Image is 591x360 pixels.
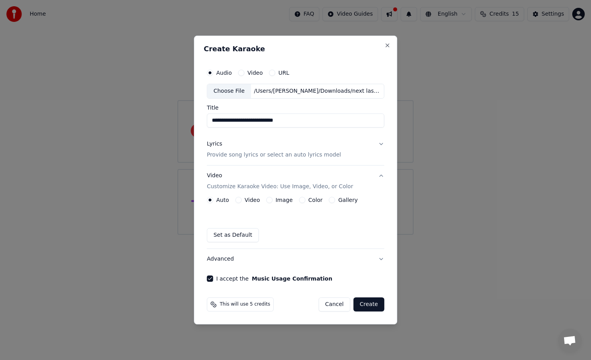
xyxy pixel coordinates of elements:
[207,105,384,110] label: Title
[216,70,232,76] label: Audio
[204,45,387,52] h2: Create Karaoke
[252,276,332,281] button: I accept the
[207,166,384,197] button: VideoCustomize Karaoke Video: Use Image, Video, or Color
[220,301,270,308] span: This will use 5 credits
[216,276,332,281] label: I accept the
[207,140,222,148] div: Lyrics
[278,70,289,76] label: URL
[319,297,350,311] button: Cancel
[338,197,358,203] label: Gallery
[207,249,384,269] button: Advanced
[216,197,229,203] label: Auto
[353,297,384,311] button: Create
[245,197,260,203] label: Video
[207,134,384,165] button: LyricsProvide song lyrics or select an auto lyrics model
[247,70,263,76] label: Video
[308,197,323,203] label: Color
[276,197,293,203] label: Image
[207,84,251,98] div: Choose File
[251,87,384,95] div: /Users/[PERSON_NAME]/Downloads/next last cigarette first draft.mp3
[207,172,353,191] div: Video
[207,183,353,191] p: Customize Karaoke Video: Use Image, Video, or Color
[207,197,384,248] div: VideoCustomize Karaoke Video: Use Image, Video, or Color
[207,151,341,159] p: Provide song lyrics or select an auto lyrics model
[207,228,259,242] button: Set as Default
